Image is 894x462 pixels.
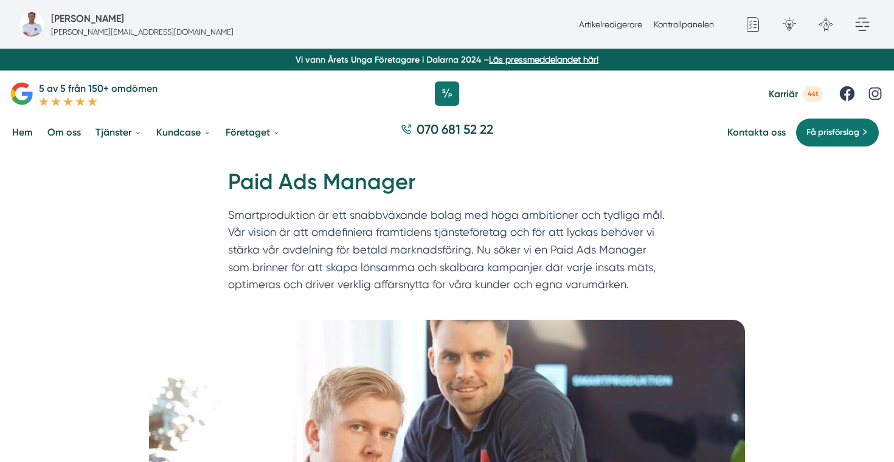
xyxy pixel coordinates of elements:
span: Karriär [769,88,798,100]
a: Om oss [45,117,83,148]
a: Företaget [223,117,283,148]
a: Hem [10,117,35,148]
a: Kontrollpanelen [654,19,714,29]
a: Kontakta oss [727,126,786,138]
span: 070 681 52 22 [417,120,493,138]
img: foretagsbild-pa-smartproduktion-en-webbyraer-i-dalarnas-lan.png [19,12,44,36]
p: Smartproduktion är ett snabbväxande bolag med höga ambitioner och tydliga mål. Vår vision är att ... [228,207,666,299]
h1: Paid Ads Manager [228,167,666,207]
a: Karriär 4st [769,86,823,102]
a: 070 681 52 22 [396,120,498,144]
a: Artikelredigerare [579,19,642,29]
span: 4st [803,86,823,102]
p: Vi vann Årets Unga Företagare i Dalarna 2024 – [5,53,889,66]
a: Kundcase [154,117,213,148]
h5: Administratör [51,11,124,26]
p: 5 av 5 från 150+ omdömen [39,81,158,96]
p: [PERSON_NAME][EMAIL_ADDRESS][DOMAIN_NAME] [51,26,234,38]
a: Läs pressmeddelandet här! [489,55,598,64]
span: Få prisförslag [806,126,859,139]
a: Få prisförslag [795,118,879,147]
a: Tjänster [93,117,144,148]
